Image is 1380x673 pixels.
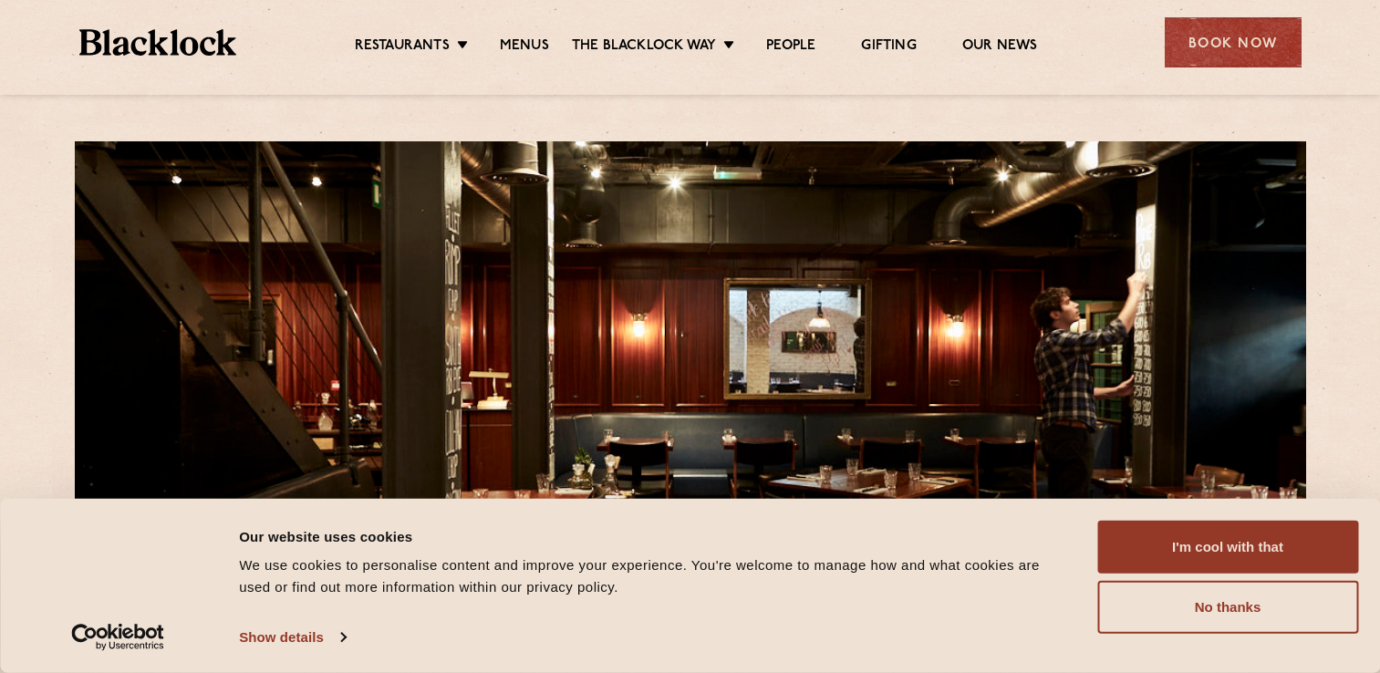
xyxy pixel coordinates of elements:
a: People [766,37,815,57]
div: We use cookies to personalise content and improve your experience. You're welcome to manage how a... [239,554,1056,598]
a: The Blacklock Way [572,37,716,57]
img: BL_Textured_Logo-footer-cropped.svg [79,29,237,56]
a: Our News [962,37,1038,57]
div: Our website uses cookies [239,525,1056,547]
div: Book Now [1165,17,1302,67]
button: No thanks [1097,581,1358,634]
a: Show details [239,624,345,651]
a: Usercentrics Cookiebot - opens in a new window [38,624,198,651]
a: Gifting [861,37,916,57]
a: Menus [500,37,549,57]
button: I'm cool with that [1097,521,1358,574]
a: Restaurants [355,37,450,57]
